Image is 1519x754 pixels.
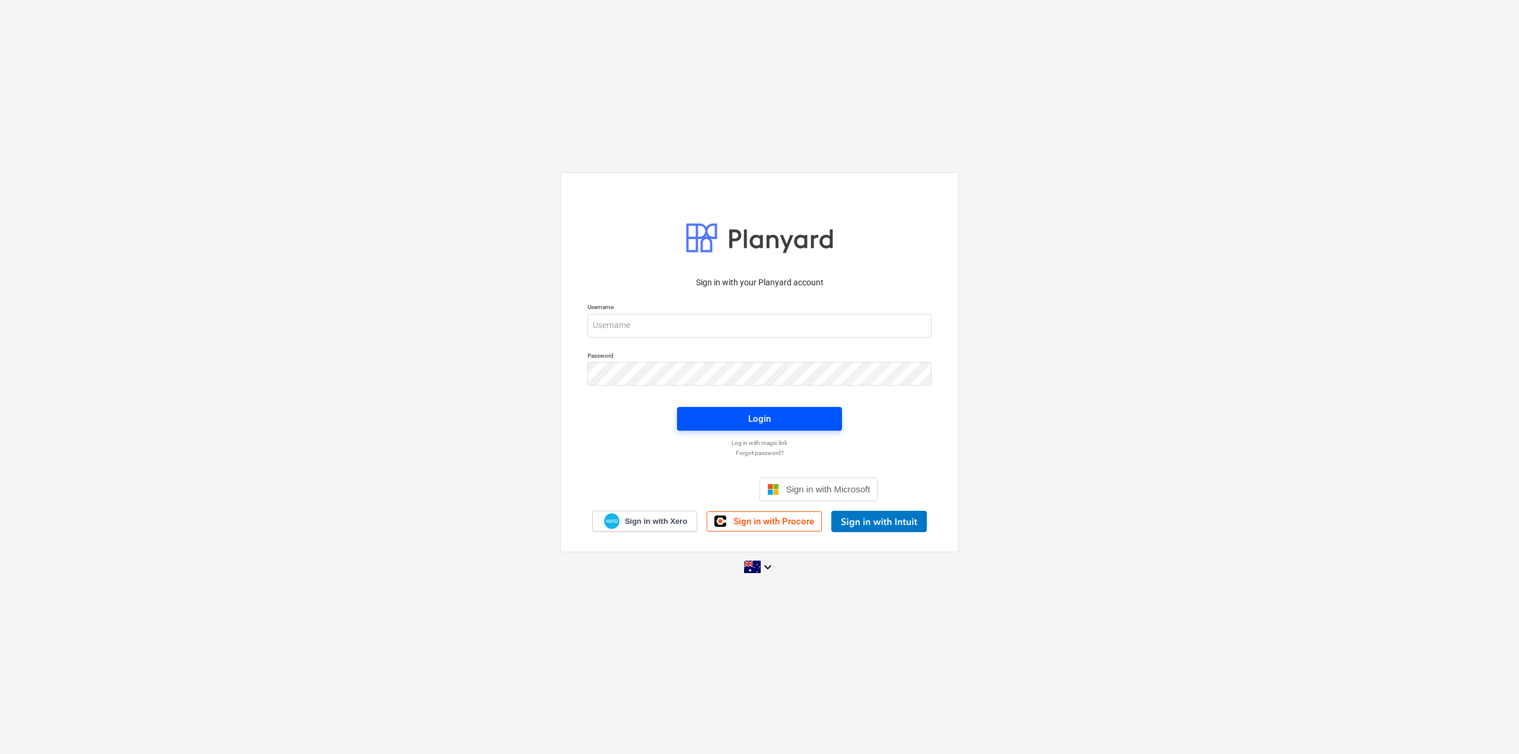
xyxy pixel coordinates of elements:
i: keyboard_arrow_down [761,560,775,574]
a: Log in with magic link [581,439,938,447]
span: Sign in with Microsoft [786,484,870,494]
input: Username [587,314,932,338]
img: Microsoft logo [767,483,779,495]
p: Username [587,303,932,313]
span: Sign in with Procore [733,516,814,527]
iframe: Chat Widget [1460,697,1519,754]
span: Sign in with Xero [625,516,687,527]
div: Login [748,411,771,427]
iframe: Sign in with Google Button [635,476,756,502]
p: Password [587,352,932,362]
a: Sign in with Procore [707,511,822,532]
a: Forgot password? [581,449,938,457]
a: Sign in with Xero [592,511,698,532]
img: Xero logo [604,513,619,529]
button: Login [677,407,842,431]
p: Sign in with your Planyard account [587,276,932,289]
